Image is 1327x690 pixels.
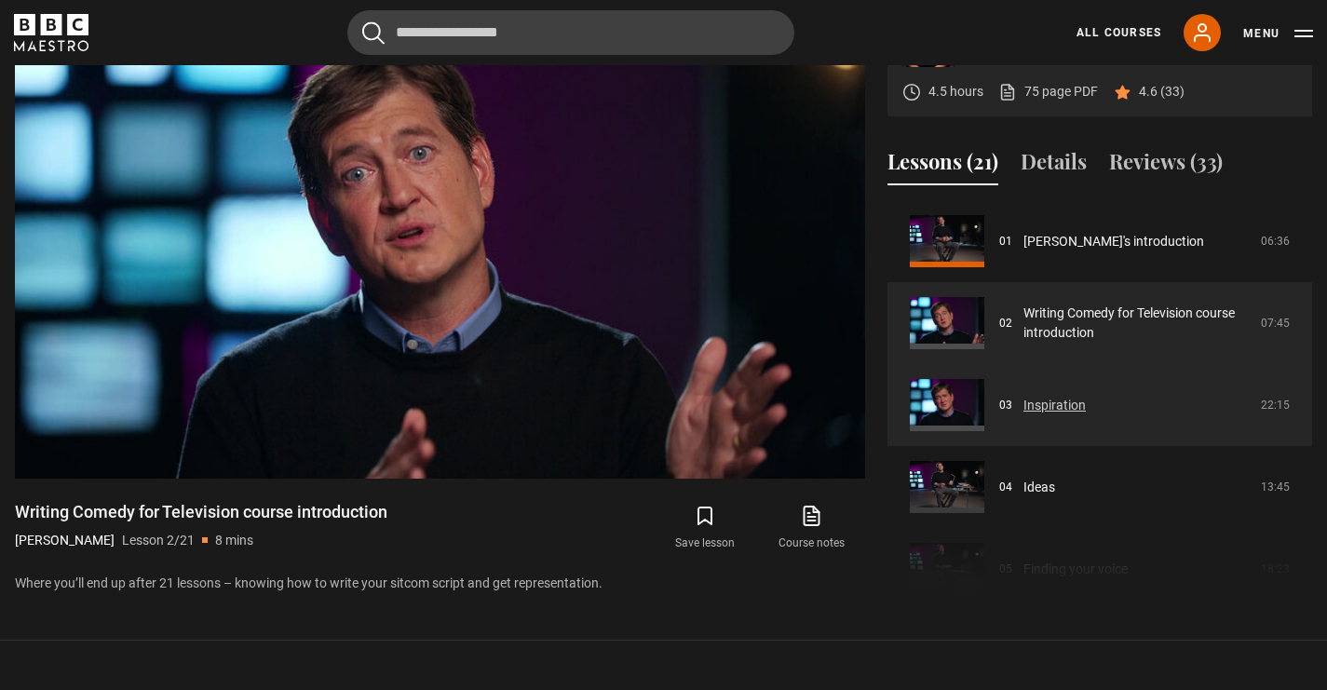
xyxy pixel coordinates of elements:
[15,574,865,593] p: Where you’ll end up after 21 lessons – knowing how to write your sitcom script and get representa...
[998,82,1098,101] a: 75 page PDF
[887,146,998,185] button: Lessons (21)
[1109,146,1223,185] button: Reviews (33)
[14,14,88,51] svg: BBC Maestro
[759,501,865,555] a: Course notes
[1243,24,1313,43] button: Toggle navigation
[122,531,195,550] p: Lesson 2/21
[362,21,385,45] button: Submit the search query
[1021,146,1087,185] button: Details
[1023,478,1055,497] a: Ideas
[1023,232,1204,251] a: [PERSON_NAME]'s introduction
[1023,396,1086,415] a: Inspiration
[215,531,253,550] p: 8 mins
[928,82,983,101] p: 4.5 hours
[15,531,115,550] p: [PERSON_NAME]
[1023,304,1250,343] a: Writing Comedy for Television course introduction
[652,501,758,555] button: Save lesson
[1139,82,1185,101] p: 4.6 (33)
[1076,24,1161,41] a: All Courses
[15,501,387,523] h1: Writing Comedy for Television course introduction
[347,10,794,55] input: Search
